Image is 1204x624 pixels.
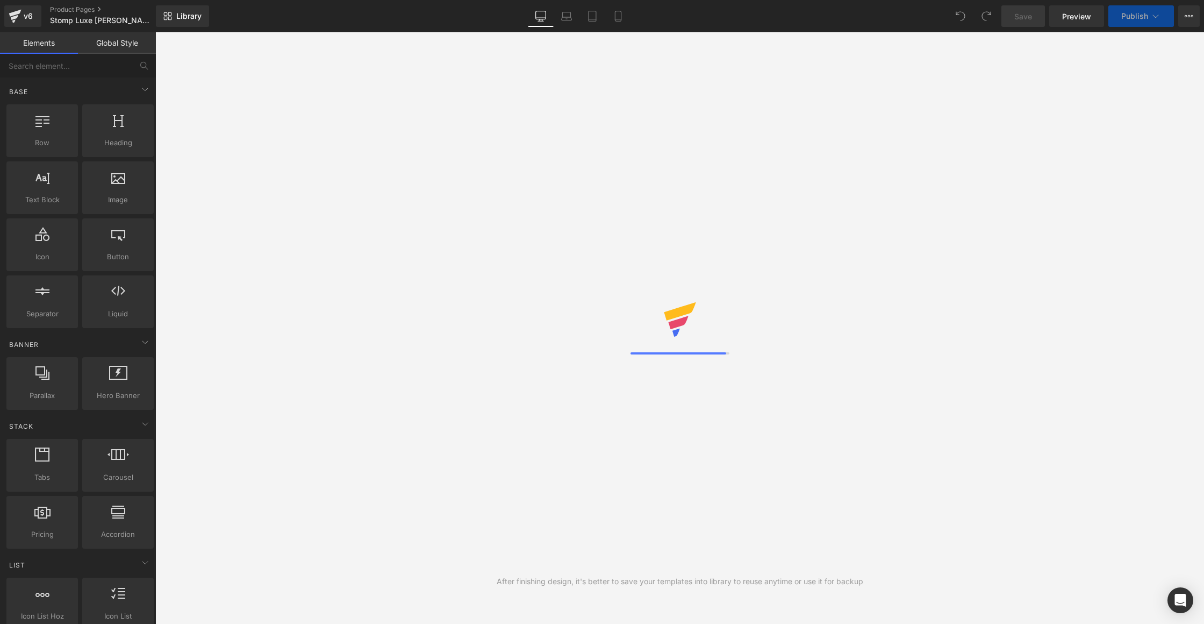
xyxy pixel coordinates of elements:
[10,611,75,622] span: Icon List Hoz
[528,5,554,27] a: Desktop
[85,251,150,263] span: Button
[10,308,75,320] span: Separator
[85,611,150,622] span: Icon List
[85,308,150,320] span: Liquid
[10,137,75,148] span: Row
[85,137,150,148] span: Heading
[85,390,150,401] span: Hero Banner
[176,11,202,21] span: Library
[1108,5,1174,27] button: Publish
[1121,12,1148,20] span: Publish
[85,472,150,483] span: Carousel
[605,5,631,27] a: Mobile
[1049,5,1104,27] a: Preview
[1062,11,1091,22] span: Preview
[497,576,863,587] div: After finishing design, it's better to save your templates into library to reuse anytime or use i...
[10,251,75,263] span: Icon
[156,5,209,27] a: New Library
[950,5,971,27] button: Undo
[8,560,26,570] span: List
[8,339,40,350] span: Banner
[85,194,150,205] span: Image
[10,390,75,401] span: Parallax
[4,5,41,27] a: v6
[78,32,156,54] a: Global Style
[1178,5,1200,27] button: More
[8,87,29,97] span: Base
[10,194,75,205] span: Text Block
[554,5,579,27] a: Laptop
[50,16,152,25] span: Stomp Luxe [PERSON_NAME]
[8,421,34,431] span: Stack
[10,529,75,540] span: Pricing
[976,5,997,27] button: Redo
[10,472,75,483] span: Tabs
[1014,11,1032,22] span: Save
[1167,587,1193,613] div: Open Intercom Messenger
[50,5,173,14] a: Product Pages
[21,9,35,23] div: v6
[579,5,605,27] a: Tablet
[85,529,150,540] span: Accordion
